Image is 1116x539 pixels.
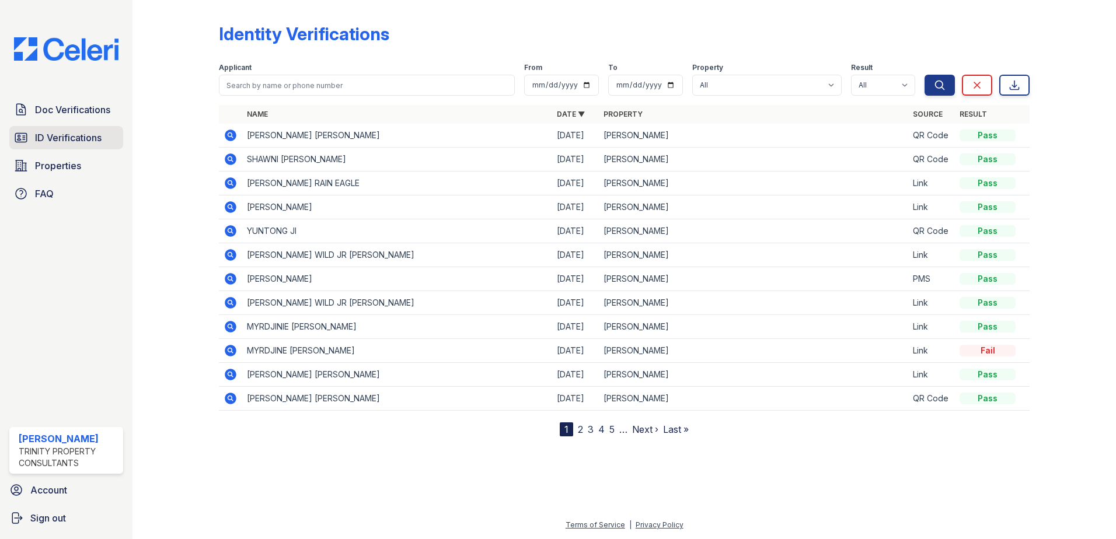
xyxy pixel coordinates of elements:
a: Date ▼ [557,110,585,118]
div: Pass [960,369,1016,380]
td: [DATE] [552,195,599,219]
div: Identity Verifications [219,23,389,44]
td: [DATE] [552,339,599,363]
td: [PERSON_NAME] [599,171,909,195]
div: Pass [960,249,1016,261]
label: From [524,63,542,72]
a: Properties [9,154,123,177]
label: To [608,63,618,72]
div: Pass [960,321,1016,332]
td: [PERSON_NAME] [599,315,909,339]
td: [DATE] [552,219,599,243]
td: [DATE] [552,363,599,387]
td: Link [908,171,955,195]
td: [PERSON_NAME] WILD JR [PERSON_NAME] [242,291,552,315]
td: [PERSON_NAME] [599,339,909,363]
a: Last » [663,423,689,435]
a: 4 [598,423,605,435]
td: [PERSON_NAME] [599,195,909,219]
img: CE_Logo_Blue-a8612792a0a2168367f1c8372b55b34899dd931a85d93a1a3d3e32e68fde9ad4.png [5,37,128,61]
label: Applicant [219,63,252,72]
label: Result [851,63,873,72]
td: QR Code [908,124,955,148]
td: [DATE] [552,291,599,315]
a: 5 [609,423,615,435]
td: [PERSON_NAME] [599,291,909,315]
td: [DATE] [552,267,599,291]
div: Pass [960,177,1016,189]
a: FAQ [9,182,123,205]
a: Result [960,110,987,118]
div: Pass [960,225,1016,237]
td: [PERSON_NAME] [599,267,909,291]
div: [PERSON_NAME] [19,432,118,446]
div: Pass [960,129,1016,141]
span: FAQ [35,187,54,201]
td: MYRDJINIE [PERSON_NAME] [242,315,552,339]
td: [PERSON_NAME] [599,243,909,267]
td: [DATE] [552,148,599,171]
a: Account [5,478,128,502]
td: QR Code [908,219,955,243]
td: [DATE] [552,315,599,339]
a: Privacy Policy [636,520,683,529]
td: [PERSON_NAME] [242,195,552,219]
div: Pass [960,153,1016,165]
td: [PERSON_NAME] [599,219,909,243]
td: [PERSON_NAME] [599,124,909,148]
a: Name [247,110,268,118]
a: Next › [632,423,658,435]
a: Property [604,110,643,118]
td: SHAWNI [PERSON_NAME] [242,148,552,171]
td: Link [908,363,955,387]
div: Pass [960,273,1016,285]
td: [PERSON_NAME] [599,387,909,411]
td: Link [908,291,955,315]
div: Fail [960,345,1016,356]
td: [DATE] [552,387,599,411]
td: Link [908,339,955,363]
td: [PERSON_NAME] [PERSON_NAME] [242,124,552,148]
td: YUNTONG JI [242,219,552,243]
td: QR Code [908,387,955,411]
div: Trinity Property Consultants [19,446,118,469]
a: ID Verifications [9,126,123,149]
td: Link [908,243,955,267]
span: ID Verifications [35,131,102,145]
a: 2 [578,423,583,435]
td: MYRDJINE [PERSON_NAME] [242,339,552,363]
a: Sign out [5,506,128,530]
a: Terms of Service [566,520,625,529]
a: Doc Verifications [9,98,123,121]
a: 3 [588,423,594,435]
label: Property [692,63,723,72]
td: [PERSON_NAME] [599,363,909,387]
td: [DATE] [552,124,599,148]
div: Pass [960,297,1016,309]
div: Pass [960,201,1016,213]
span: Account [30,483,67,497]
div: | [629,520,632,529]
td: [PERSON_NAME] [242,267,552,291]
td: [PERSON_NAME] WILD JR [PERSON_NAME] [242,243,552,267]
td: [PERSON_NAME] RAIN EAGLE [242,171,552,195]
td: QR Code [908,148,955,171]
td: PMS [908,267,955,291]
div: 1 [560,422,573,436]
span: Properties [35,159,81,173]
td: Link [908,195,955,219]
div: Pass [960,393,1016,404]
td: [PERSON_NAME] [599,148,909,171]
a: Source [913,110,943,118]
span: Doc Verifications [35,103,110,117]
td: [PERSON_NAME] [PERSON_NAME] [242,363,552,387]
td: [DATE] [552,243,599,267]
span: Sign out [30,511,66,525]
td: [PERSON_NAME] [PERSON_NAME] [242,387,552,411]
td: [DATE] [552,171,599,195]
span: … [619,422,627,436]
input: Search by name or phone number [219,75,515,96]
td: Link [908,315,955,339]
